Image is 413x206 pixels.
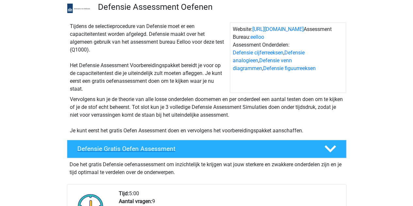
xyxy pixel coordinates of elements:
[64,140,349,158] a: Defensie Gratis Oefen Assessment
[233,50,305,64] a: Defensie analogieen
[252,26,304,32] a: [URL][DOMAIN_NAME]
[98,2,341,12] h3: Defensie Assessment Oefenen
[233,57,292,71] a: Defensie venn diagrammen
[233,50,283,56] a: Defensie cijferreeksen
[119,198,152,204] b: Aantal vragen:
[250,34,264,40] a: eelloo
[67,158,346,176] div: Doe het gratis Defensie oefenassessment om inzichtelijk te krijgen wat jouw sterkere en zwakkere ...
[67,96,346,135] div: Vervolgens kun je de theorie van alle losse onderdelen doornemen en per onderdeel een aantal test...
[119,190,129,197] b: Tijd:
[67,22,230,93] div: Tijdens de selectieprocedure van Defensie moet er een capaciteitentest worden afgelegd. Defensie ...
[77,145,314,153] h4: Defensie Gratis Oefen Assessment
[230,22,346,93] div: Website: Assessment Bureau: Assessment Onderdelen: , , ,
[263,65,316,71] a: Defensie figuurreeksen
